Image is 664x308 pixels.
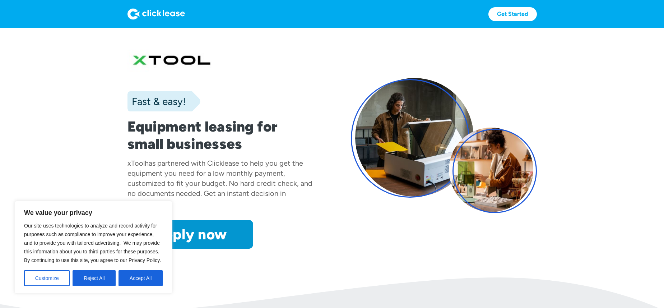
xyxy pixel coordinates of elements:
[127,8,185,20] img: Logo
[24,270,70,286] button: Customize
[119,270,163,286] button: Accept All
[127,94,186,109] div: Fast & easy!
[488,7,537,21] a: Get Started
[24,223,161,263] span: Our site uses technologies to analyze and record activity for purposes such as compliance to impr...
[127,159,145,167] div: xTool
[14,201,172,294] div: We value your privacy
[127,220,253,249] a: Apply now
[24,208,163,217] p: We value your privacy
[73,270,116,286] button: Reject All
[127,118,314,152] h1: Equipment leasing for small businesses
[127,159,312,208] div: has partnered with Clicklease to help you get the equipment you need for a low monthly payment, c...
